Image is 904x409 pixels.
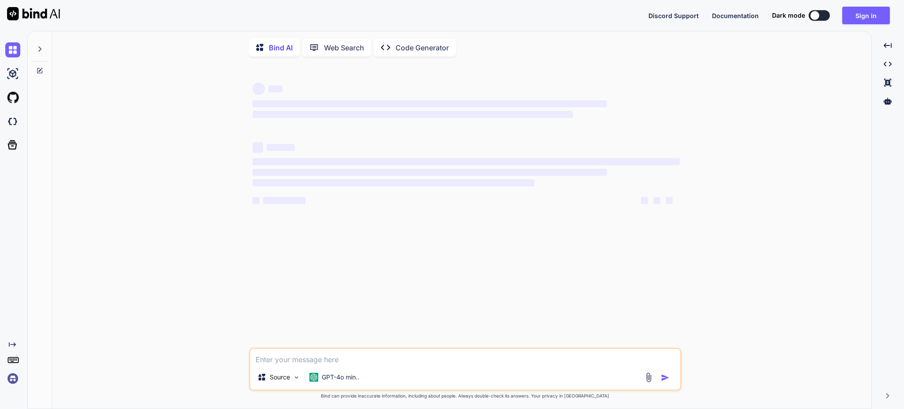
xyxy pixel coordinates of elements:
span: ‌ [263,197,305,204]
span: ‌ [252,197,260,204]
span: ‌ [252,142,263,153]
img: attachment [644,372,654,382]
span: ‌ [252,83,265,95]
img: Pick Models [293,374,300,381]
span: Discord Support [648,12,699,19]
span: ‌ [252,100,607,107]
p: GPT-4o min.. [322,373,359,382]
span: Documentation [712,12,759,19]
p: Source [270,373,290,382]
p: Bind can provide inaccurate information, including about people. Always double-check its answers.... [249,393,682,399]
button: Sign in [842,7,890,24]
p: Code Generator [395,42,449,53]
span: ‌ [666,197,673,204]
span: ‌ [641,197,648,204]
span: ‌ [267,144,295,151]
span: Dark mode [772,11,805,20]
img: githubLight [5,90,20,105]
button: Discord Support [648,11,699,20]
span: ‌ [252,111,573,118]
img: darkCloudIdeIcon [5,114,20,129]
img: Bind AI [7,7,60,20]
p: Web Search [324,42,364,53]
p: Bind AI [269,42,293,53]
button: Documentation [712,11,759,20]
img: ai-studio [5,66,20,81]
span: ‌ [252,169,607,176]
img: chat [5,42,20,57]
span: ‌ [653,197,660,204]
img: signin [5,371,20,386]
img: icon [661,373,670,382]
span: ‌ [252,158,680,165]
img: GPT-4o mini [309,373,318,382]
span: ‌ [252,179,535,186]
span: ‌ [268,85,282,92]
